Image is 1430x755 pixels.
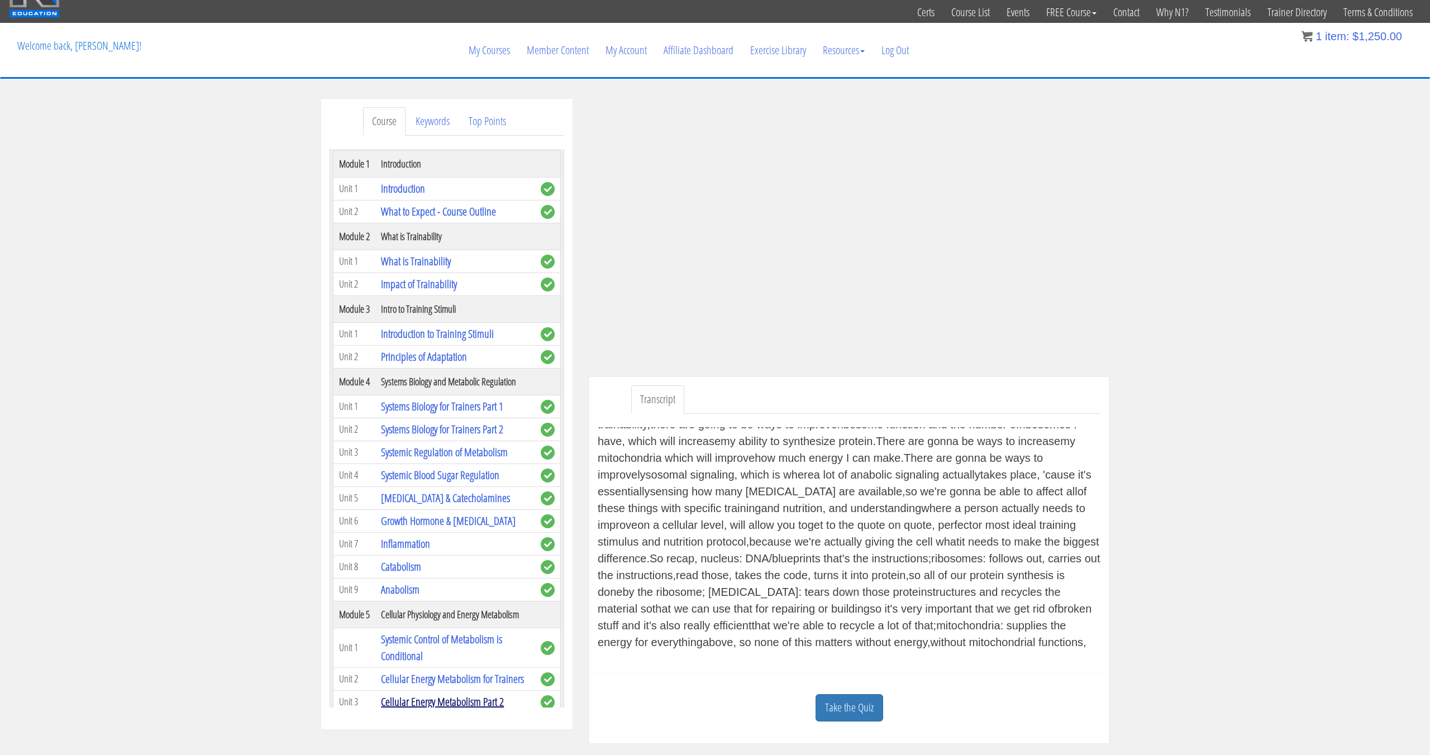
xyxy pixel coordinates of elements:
span: complete [541,446,555,460]
th: Module 4 [333,368,376,395]
a: Transcript [631,385,684,414]
td: Unit 1 [333,395,376,418]
a: Catabolism [381,559,421,574]
span: complete [541,327,555,341]
span: $ [1352,30,1358,42]
a: Introduction to Training Stimuli [381,326,494,341]
th: Introduction [375,150,535,177]
a: Principles of Adaptation [381,349,467,364]
a: Anabolism [381,582,420,597]
td: Unit 3 [333,690,376,713]
span: complete [541,182,555,196]
a: Systemic Blood Sugar Regulation [381,467,499,482]
th: Module 5 [333,601,376,628]
a: My Account [597,23,655,77]
span: complete [541,560,555,574]
a: Cellular Energy Metabolism for Trainers [381,671,524,686]
a: Systemic Control of Metabolism is Conditional [381,632,502,663]
a: Affiliate Dashboard [655,23,742,77]
span: complete [541,350,555,364]
a: Introduction [381,181,425,196]
a: Resources [814,23,873,77]
span: item: [1325,30,1349,42]
span: complete [541,695,555,709]
span: complete [541,278,555,292]
td: Unit 2 [333,273,376,295]
span: complete [541,423,555,437]
th: Systems Biology and Metabolic Regulation [375,368,535,395]
span: complete [541,469,555,482]
td: Unit 7 [333,532,376,555]
td: Unit 5 [333,486,376,509]
th: Module 1 [333,150,376,177]
th: Intro to Training Stimuli [375,295,535,322]
a: Keywords [407,107,459,136]
a: Take the Quiz [816,694,883,721]
span: complete [541,672,555,686]
span: 1 [1315,30,1322,42]
span: complete [541,641,555,655]
a: What is Trainability [381,254,451,269]
a: Growth Hormone & [MEDICAL_DATA] [381,513,516,528]
div: (techno music) important parts of the cell for understanding energy metabolism. So a cell has a l... [598,427,1100,651]
a: Exercise Library [742,23,814,77]
a: Top Points [460,107,515,136]
a: Systems Biology for Trainers Part 2 [381,422,503,437]
a: 1 item: $1,250.00 [1302,30,1402,42]
span: complete [541,537,555,551]
span: complete [541,491,555,505]
td: Unit 2 [333,200,376,223]
span: complete [541,400,555,414]
td: Unit 1 [333,628,376,667]
span: complete [541,514,555,528]
span: complete [541,583,555,597]
th: Cellular Physiology and Energy Metabolism [375,601,535,628]
a: Course [363,107,406,136]
th: Module 3 [333,295,376,322]
td: Unit 3 [333,441,376,463]
td: Unit 6 [333,509,376,532]
a: What to Expect - Course Outline [381,204,496,219]
td: Unit 2 [333,418,376,441]
a: [MEDICAL_DATA] & Catecholamines [381,490,510,505]
img: icon11.png [1302,31,1313,42]
td: Unit 1 [333,250,376,273]
td: Unit 4 [333,463,376,486]
td: Unit 2 [333,345,376,368]
td: Unit 8 [333,555,376,578]
a: Cellular Energy Metabolism Part 2 [381,694,504,709]
td: Unit 1 [333,177,376,200]
a: Systemic Regulation of Metabolism [381,445,508,460]
th: What is Trainability [375,223,535,250]
a: Systems Biology for Trainers Part 1 [381,399,503,414]
a: Member Content [518,23,597,77]
span: complete [541,255,555,269]
span: complete [541,205,555,219]
a: Inflammation [381,536,430,551]
bdi: 1,250.00 [1352,30,1402,42]
a: My Courses [460,23,518,77]
a: Impact of Trainability [381,276,457,292]
td: Unit 9 [333,578,376,601]
p: Welcome back, [PERSON_NAME]! [9,23,150,68]
td: Unit 2 [333,667,376,690]
td: Unit 1 [333,322,376,345]
a: Log Out [873,23,917,77]
th: Module 2 [333,223,376,250]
